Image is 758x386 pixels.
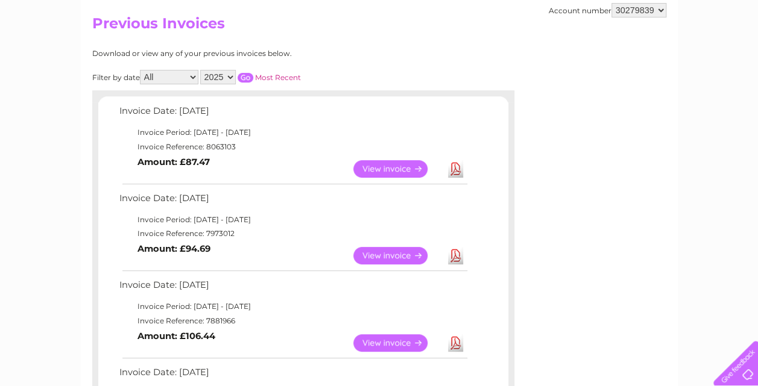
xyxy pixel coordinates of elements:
[137,157,210,167] b: Amount: £87.47
[116,190,469,213] td: Invoice Date: [DATE]
[116,103,469,125] td: Invoice Date: [DATE]
[116,140,469,154] td: Invoice Reference: 8063103
[610,51,646,60] a: Telecoms
[92,70,409,84] div: Filter by date
[116,299,469,314] td: Invoice Period: [DATE] - [DATE]
[353,160,442,178] a: View
[678,51,707,60] a: Contact
[353,247,442,264] a: View
[137,331,215,341] b: Amount: £106.44
[92,49,409,58] div: Download or view any of your previous invoices below.
[576,51,602,60] a: Energy
[353,334,442,352] a: View
[448,334,463,352] a: Download
[116,314,469,328] td: Invoice Reference: 7881966
[653,51,671,60] a: Blog
[546,51,569,60] a: Water
[92,15,666,38] h2: Previous Invoices
[137,243,210,254] b: Amount: £94.69
[255,73,301,82] a: Most Recent
[549,3,666,17] div: Account number
[448,247,463,264] a: Download
[448,160,463,178] a: Download
[531,6,614,21] a: 0333 014 3131
[116,226,469,241] td: Invoice Reference: 7973012
[116,277,469,299] td: Invoice Date: [DATE]
[27,31,88,68] img: logo.png
[95,7,665,58] div: Clear Business is a trading name of Verastar Limited (registered in [GEOGRAPHIC_DATA] No. 3667643...
[718,51,747,60] a: Log out
[116,125,469,140] td: Invoice Period: [DATE] - [DATE]
[116,213,469,227] td: Invoice Period: [DATE] - [DATE]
